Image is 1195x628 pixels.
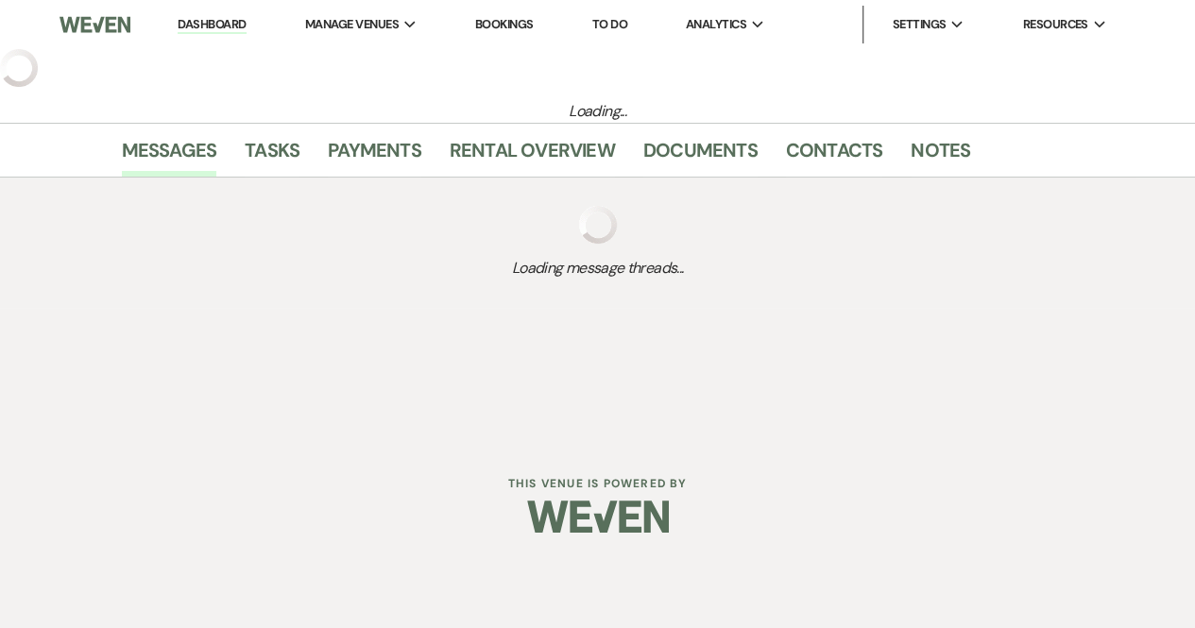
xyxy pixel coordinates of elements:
span: Analytics [686,15,746,34]
img: Weven Logo [527,484,669,550]
a: Payments [328,135,421,177]
img: loading spinner [579,206,617,244]
a: Bookings [475,16,534,32]
a: Contacts [786,135,883,177]
span: Loading message threads... [122,257,1074,280]
a: Notes [911,135,970,177]
a: Documents [643,135,758,177]
a: Rental Overview [450,135,615,177]
span: Settings [892,15,946,34]
span: Resources [1022,15,1087,34]
a: Messages [122,135,217,177]
a: Dashboard [178,16,246,34]
span: Manage Venues [305,15,399,34]
a: Tasks [245,135,299,177]
a: To Do [592,16,627,32]
img: Weven Logo [60,5,129,44]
